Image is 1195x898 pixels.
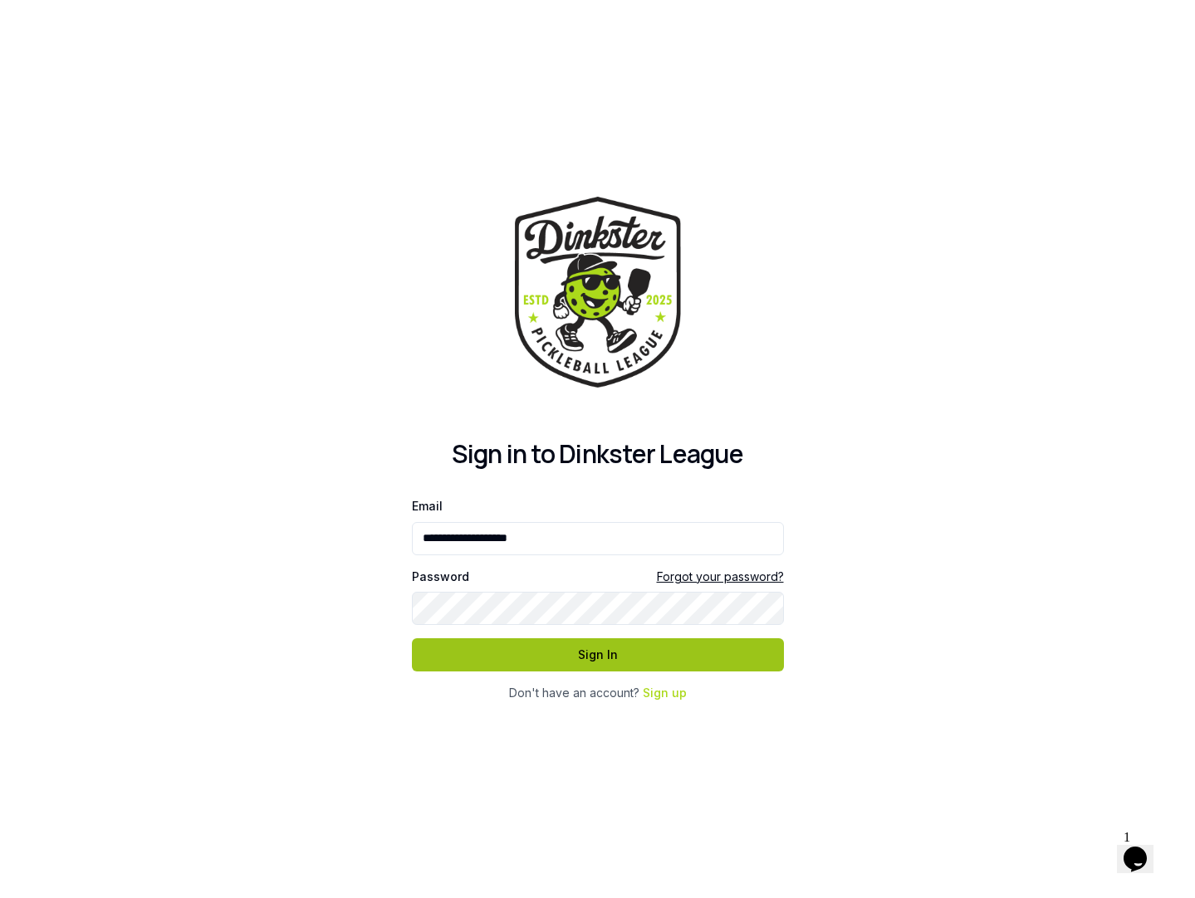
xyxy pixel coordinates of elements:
[412,571,469,583] label: Password
[1117,823,1170,873] iframe: chat widget
[412,499,443,513] label: Email
[515,197,681,387] img: Dinkster League Logo
[412,685,784,701] div: Don't have an account?
[412,439,784,469] h2: Sign in to Dinkster League
[412,638,784,671] button: Sign In
[643,686,687,700] a: Sign up
[657,569,784,585] a: Forgot your password?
